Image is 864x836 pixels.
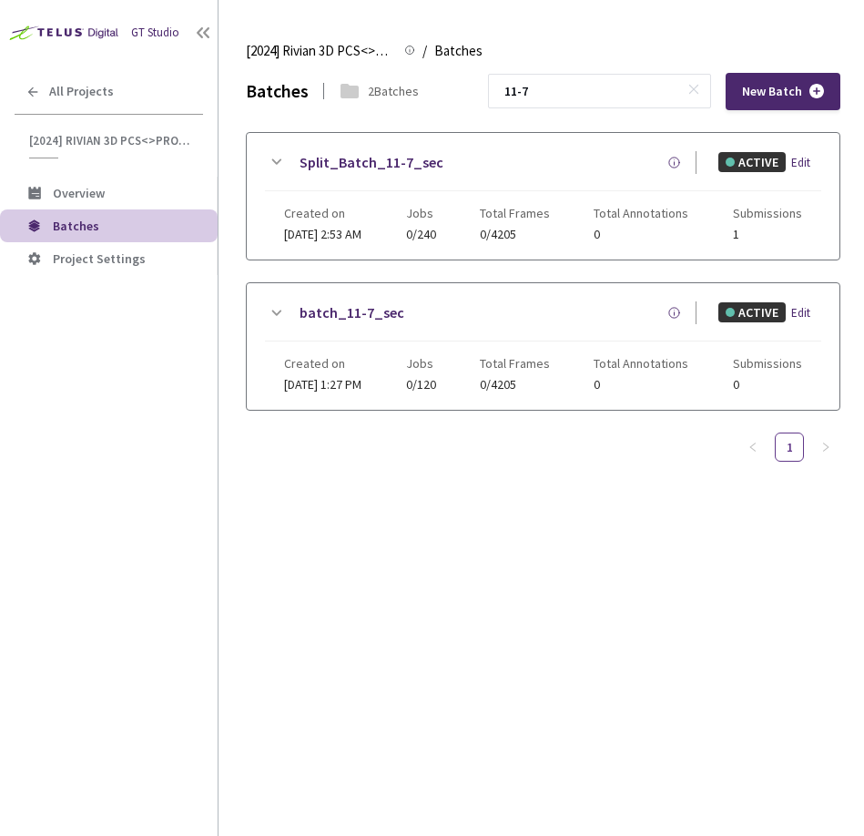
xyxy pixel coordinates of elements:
span: [DATE] 2:53 AM [284,226,361,242]
div: Split_Batch_11-7_secACTIVEEditCreated on[DATE] 2:53 AMJobs0/240Total Frames0/4205Total Annotation... [247,133,839,260]
span: New Batch [742,84,802,99]
button: right [811,433,840,462]
span: Jobs [406,356,436,371]
div: ACTIVE [718,302,786,322]
span: right [820,442,831,453]
span: Batches [434,40,483,62]
li: / [422,40,427,62]
span: 0 [594,228,688,241]
span: 0 [594,378,688,392]
span: Submissions [733,356,802,371]
a: batch_11-7_sec [300,301,404,324]
input: Search [493,75,687,107]
span: Total Annotations [594,356,688,371]
span: 0 [733,378,802,392]
span: 0/4205 [480,378,550,392]
li: Next Page [811,433,840,462]
div: Edit [791,154,821,172]
span: Total Frames [480,206,550,220]
li: Previous Page [738,433,767,462]
div: Batches [246,78,309,105]
span: [DATE] 1:27 PM [284,376,361,393]
span: Project Settings [53,250,146,267]
span: Created on [284,206,361,220]
div: GT Studio [131,25,179,42]
li: 1 [775,433,804,462]
span: All Projects [49,84,114,99]
span: Total Annotations [594,206,688,220]
span: Created on [284,356,361,371]
div: Edit [791,304,821,322]
span: Total Frames [480,356,550,371]
a: Split_Batch_11-7_sec [300,151,443,174]
span: Overview [53,185,105,201]
span: Submissions [733,206,802,220]
span: 0/240 [406,228,436,241]
div: 2 Batches [368,82,419,100]
div: ACTIVE [718,152,786,172]
a: 1 [776,433,803,461]
div: batch_11-7_secACTIVEEditCreated on[DATE] 1:27 PMJobs0/120Total Frames0/4205Total Annotations0Subm... [247,283,839,410]
span: 1 [733,228,802,241]
span: left [747,442,758,453]
span: Jobs [406,206,436,220]
span: 0/120 [406,378,436,392]
span: Batches [53,218,99,234]
button: left [738,433,767,462]
span: [2024] Rivian 3D PCS<>Production [246,40,393,62]
span: 0/4205 [480,228,550,241]
span: [2024] Rivian 3D PCS<>Production [29,133,192,148]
